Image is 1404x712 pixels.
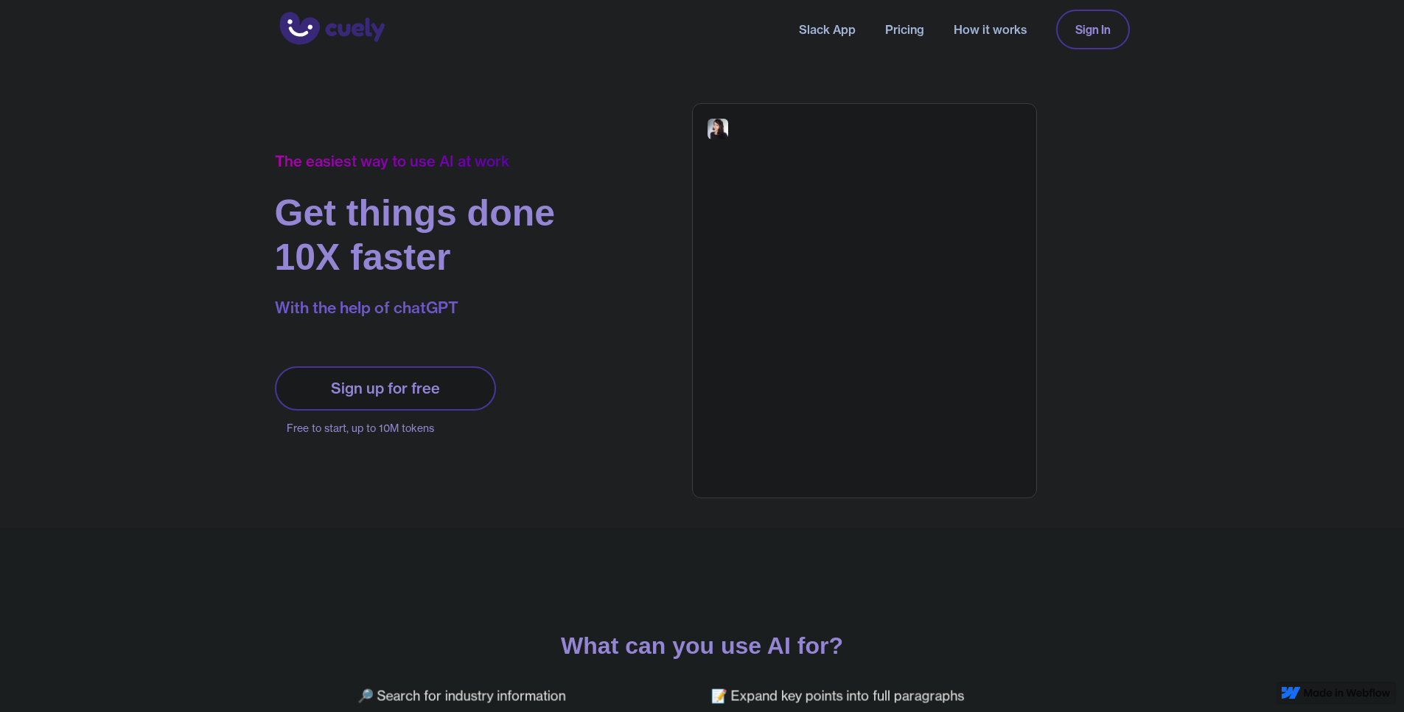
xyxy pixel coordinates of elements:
p: What can you use AI for? [356,635,1049,656]
h1: Get things done 10X faster [275,191,556,279]
div: Sign up for free [331,380,440,397]
a: Sign up for free [275,366,496,411]
div: The easiest way to use AI at work [275,153,556,170]
p: Free to start, up to 10M tokens [287,418,496,439]
div: Sign In [1075,23,1111,36]
a: Sign In [1056,10,1130,49]
a: home [275,2,385,57]
a: How it works [954,21,1027,38]
p: With the help of chatGPT [275,297,556,319]
a: Pricing [885,21,924,38]
img: Made in Webflow [1304,688,1391,697]
a: Slack App [799,21,856,38]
